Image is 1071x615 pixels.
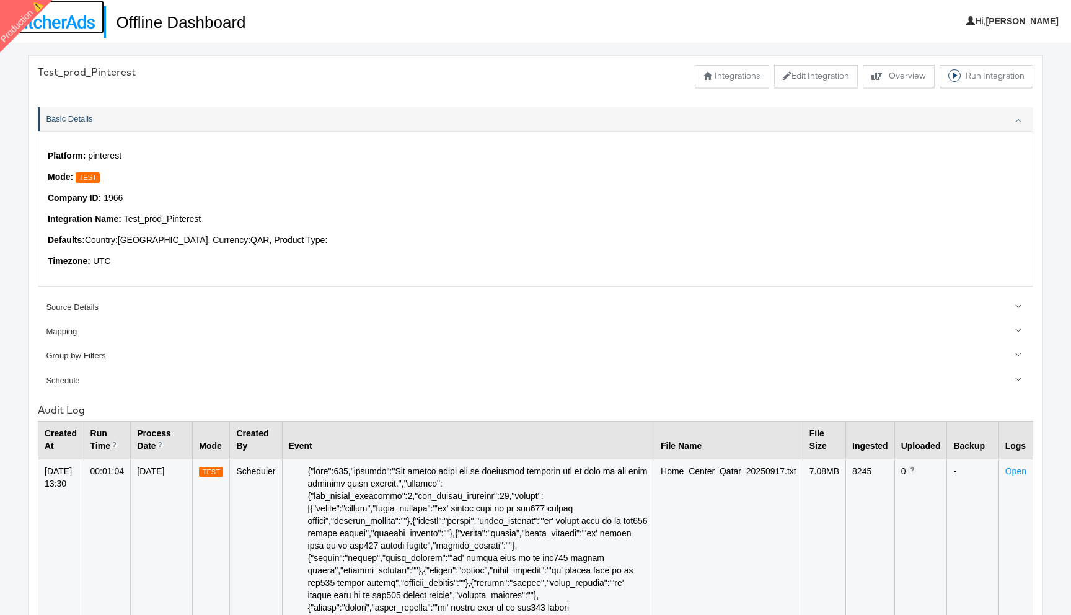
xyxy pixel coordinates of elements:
p: Test_prod_Pinterest [48,213,1023,226]
img: StitcherAds [9,15,95,29]
a: Source Details [38,295,1033,319]
div: Mapping [46,326,1026,338]
a: Group by/ Filters [38,344,1033,368]
div: Test_prod_Pinterest [38,65,136,79]
div: Test [199,467,223,477]
th: Process Date [131,421,193,459]
div: Schedule [46,375,1026,387]
button: Run Integration [940,65,1033,87]
div: Group by/ Filters [46,350,1026,362]
div: Basic Details [46,113,1026,125]
p: UTC [48,255,1023,268]
strong: Company ID: [48,193,101,203]
p: 1966 [48,192,1023,205]
a: Mapping [38,320,1033,344]
button: Integrations [695,65,769,87]
strong: Platform: [48,151,86,161]
strong: Defaults: [48,235,85,245]
th: Logs [998,421,1033,459]
a: Schedule [38,368,1033,392]
th: Ingested [846,421,895,459]
p: pinterest [48,150,1023,162]
th: Mode [193,421,230,459]
a: Open [1005,466,1026,476]
strong: Integration Name: [48,214,121,224]
th: Created By [230,421,282,459]
th: File Size [803,421,845,459]
b: [PERSON_NAME] [986,16,1059,26]
div: Test [76,172,100,183]
p: Country: [GEOGRAPHIC_DATA] , Currency: QAR , Product Type: [48,234,1023,247]
h1: Offline Dashboard [104,6,245,38]
th: Run Time [84,421,131,459]
div: Basic Details [38,131,1033,286]
strong: Mode: [48,172,73,182]
th: File Name [654,421,803,459]
th: Created At [38,421,84,459]
strong: Timezone: [48,256,90,266]
button: Overview [863,65,935,87]
th: Backup [947,421,998,459]
div: Audit Log [38,403,1033,417]
th: Uploaded [894,421,947,459]
th: Event [282,421,654,459]
a: Basic Details [38,107,1033,131]
div: Source Details [46,302,1026,314]
button: Edit Integration [774,65,858,87]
